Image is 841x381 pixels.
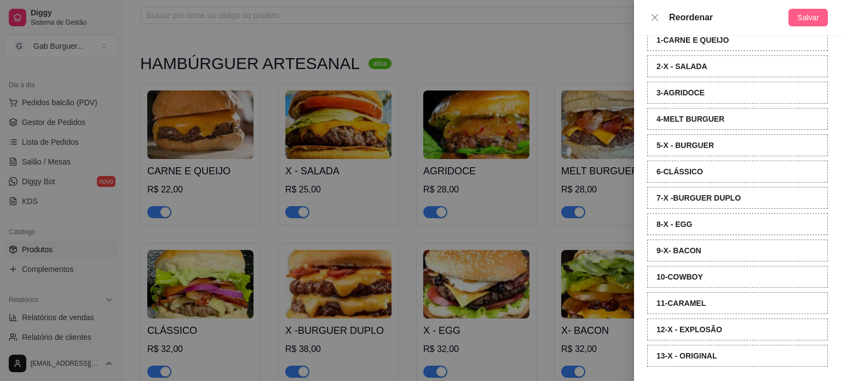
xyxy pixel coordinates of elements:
[656,351,717,360] strong: 13 - X - ORIGINAL
[656,36,729,44] strong: 1 - CARNE E QUEIJO
[650,13,659,22] span: close
[656,88,705,97] strong: 3 - AGRIDOCE
[647,13,663,23] button: Close
[656,167,703,176] strong: 6 - CLÁSSICO
[788,9,828,26] button: Salvar
[656,272,703,281] strong: 10 - COWBOY
[656,115,724,123] strong: 4 - MELT BURGUER
[656,246,701,255] strong: 9 - X- BACON
[797,12,819,24] span: Salvar
[656,220,692,229] strong: 8 - X - EGG
[669,11,788,24] div: Reordenar
[656,141,714,150] strong: 5 - X - BURGUER
[656,62,707,71] strong: 2 - X - SALADA
[656,299,706,308] strong: 11 - CARAMEL
[656,325,722,334] strong: 12 - X - EXPLOSÃO
[656,194,741,202] strong: 7 - X -BURGUER DUPLO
